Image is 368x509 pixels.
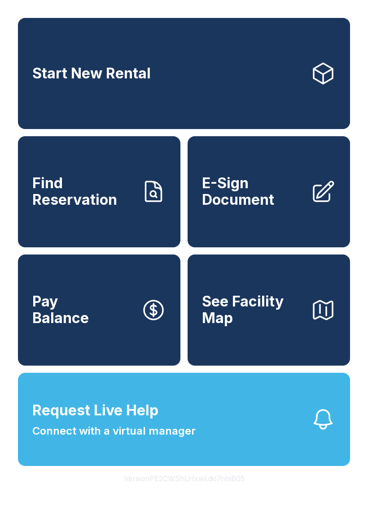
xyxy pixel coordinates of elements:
span: Pay Balance [32,293,89,326]
a: Start New Rental [18,18,350,129]
span: Request Live Help [32,400,158,421]
button: VersionPE2CWShLHxwLdo7nhiB05 [117,466,252,491]
a: E-Sign Document [188,136,350,247]
span: See Facility Map [202,293,303,326]
span: E-Sign Document [202,175,303,208]
span: Connect with a virtual manager [32,423,196,439]
a: PayBalance [18,254,180,366]
button: Request Live HelpConnect with a virtual manager [18,373,350,466]
button: See Facility Map [188,254,350,366]
a: Find Reservation [18,136,180,247]
span: Find Reservation [32,175,134,208]
span: Start New Rental [32,65,151,82]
